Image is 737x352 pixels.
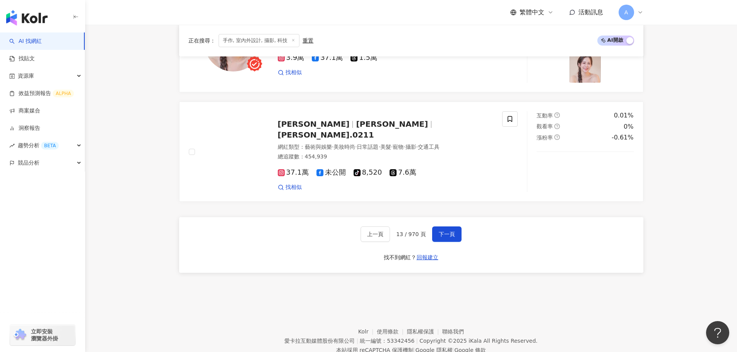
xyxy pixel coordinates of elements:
span: 37.1萬 [278,168,309,177]
span: 手作, 室內外設計, 攝影, 科技 [219,34,300,47]
span: question-circle [554,112,560,118]
div: 0.01% [614,111,634,120]
span: question-circle [554,124,560,129]
span: 攝影 [405,144,416,150]
span: 1.5萬 [351,54,377,62]
span: A [624,8,628,17]
img: chrome extension [12,329,27,341]
span: · [378,144,380,150]
span: 活動訊息 [578,9,603,16]
img: post-image [537,161,568,192]
span: 日常話題 [357,144,378,150]
span: 互動率 [537,112,553,119]
span: 寵物 [393,144,404,150]
iframe: Help Scout Beacon - Open [706,321,729,344]
span: 下一頁 [439,231,455,237]
a: 使用條款 [377,328,407,335]
a: 商案媒合 [9,107,40,115]
span: · [332,144,333,150]
a: 隱私權保護 [407,328,443,335]
span: [PERSON_NAME].0211 [278,130,374,139]
span: · [404,144,405,150]
img: post-image [602,51,634,83]
a: 找相似 [278,184,302,191]
div: 總追蹤數 ： 454,939 [278,153,493,161]
span: 美髮 [380,144,391,150]
span: 上一頁 [367,231,383,237]
span: 37.1萬 [312,54,343,62]
img: post-image [537,51,568,83]
span: 繁體中文 [520,8,544,17]
span: · [355,144,357,150]
span: 觀看率 [537,123,553,129]
span: question-circle [554,134,560,140]
span: 未公開 [316,168,346,177]
a: 洞察報告 [9,124,40,132]
span: 7.6萬 [390,168,416,177]
a: iKala [469,338,482,344]
div: 網紅類型 ： [278,143,493,151]
img: post-image [569,51,601,83]
a: 找貼文 [9,55,35,63]
span: 美妝時尚 [333,144,355,150]
span: 趨勢分析 [18,137,59,154]
span: 3.9萬 [278,54,304,62]
span: 藝術與娛樂 [305,144,332,150]
span: [PERSON_NAME] [356,119,428,129]
span: 正在搜尋 ： [188,37,215,44]
span: 漲粉率 [537,134,553,141]
button: 回報建立 [416,251,439,264]
span: [PERSON_NAME] [278,119,350,129]
span: 資源庫 [18,67,34,85]
span: 立即安裝 瀏覽器外掛 [31,328,58,342]
a: 找相似 [278,69,302,77]
a: searchAI 找網紅 [9,37,42,45]
span: 13 / 970 頁 [396,231,426,237]
div: -0.61% [612,133,634,142]
span: 找相似 [286,184,302,191]
span: 回報建立 [417,254,438,260]
img: KOL Avatar [204,123,262,181]
span: 8,520 [354,168,382,177]
a: 聯絡我們 [442,328,464,335]
img: logo [6,10,48,26]
img: post-image [569,161,601,192]
span: rise [9,143,15,148]
a: 效益預測報告ALPHA [9,90,74,97]
div: Copyright © 2025 All Rights Reserved. [419,338,537,344]
span: 交通工具 [418,144,439,150]
div: 愛卡拉互動媒體股份有限公司 [284,338,355,344]
div: 找不到網紅？ [384,254,416,262]
span: 競品分析 [18,154,39,172]
span: | [416,338,418,344]
a: KOL Avatar[PERSON_NAME][PERSON_NAME][PERSON_NAME].0211網紅類型：藝術與娛樂·美妝時尚·日常話題·美髮·寵物·攝影·交通工具總追蹤數：454,... [179,102,643,202]
span: · [391,144,393,150]
div: 統一編號：53342456 [360,338,414,344]
button: 上一頁 [361,226,390,242]
span: 找相似 [286,69,302,77]
a: Kolr [358,328,377,335]
span: · [416,144,418,150]
img: post-image [602,161,634,192]
div: BETA [41,142,59,150]
div: 0% [624,122,633,131]
span: | [356,338,358,344]
div: 重置 [303,37,313,44]
button: 下一頁 [432,226,462,242]
a: chrome extension立即安裝 瀏覽器外掛 [10,325,75,345]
